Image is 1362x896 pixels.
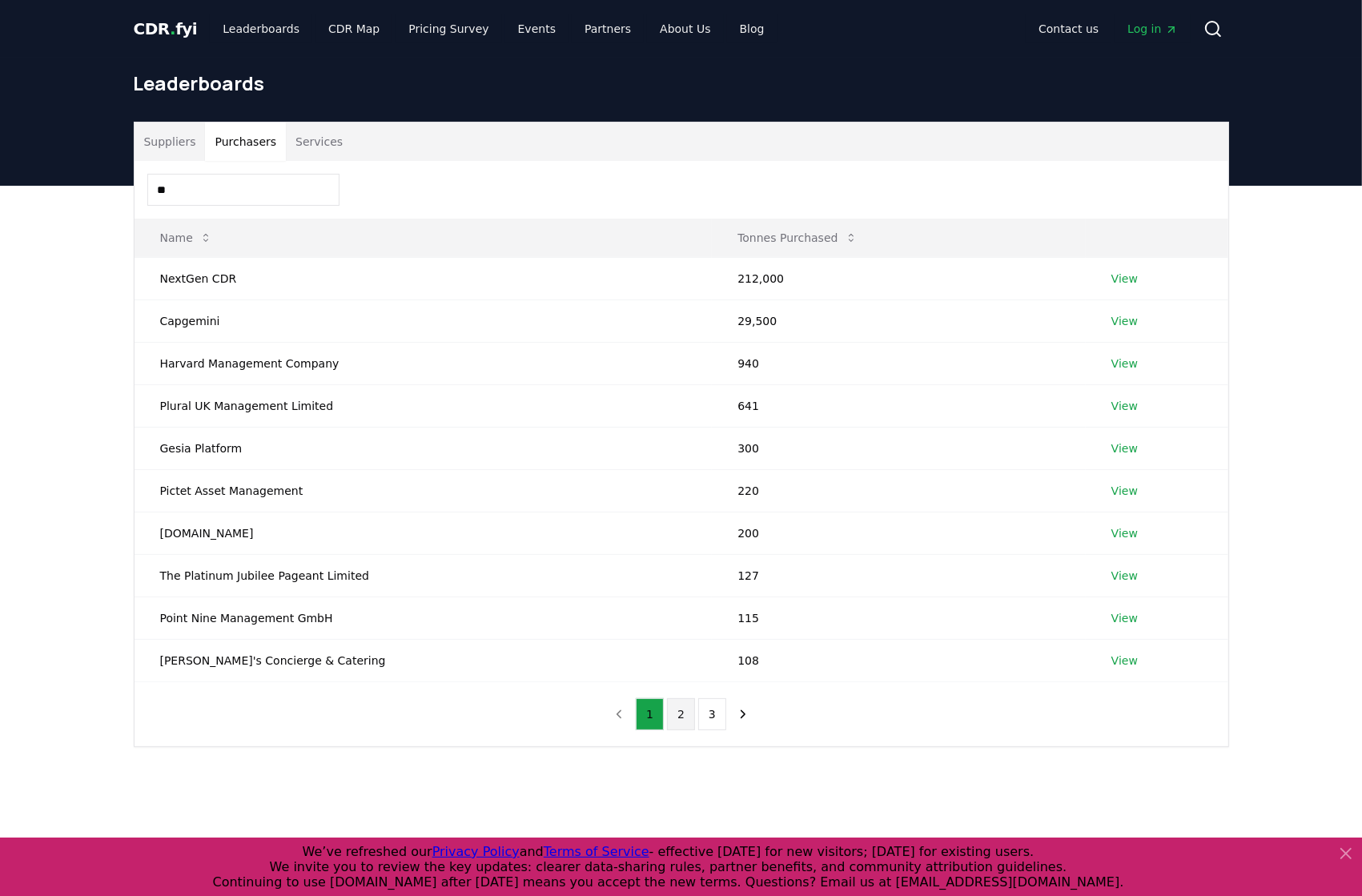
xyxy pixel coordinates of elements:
a: Partners [572,14,644,43]
a: CDR Map [315,14,392,43]
a: View [1111,525,1138,541]
td: [PERSON_NAME]'s Concierge & Catering [135,639,713,681]
a: Pricing Survey [396,14,501,43]
a: Leaderboards [210,14,312,43]
button: Services [286,123,352,161]
span: Log in [1127,21,1177,37]
nav: Main [1026,14,1190,43]
td: Plural UK Management Limited [135,384,713,427]
a: View [1111,356,1138,372]
td: Harvard Management Company [135,342,713,384]
button: Name [147,222,225,254]
a: View [1111,440,1138,456]
td: 108 [712,639,1086,681]
td: 29,500 [712,299,1086,342]
a: View [1111,568,1138,584]
h1: Leaderboards [134,70,1229,96]
td: Gesia Platform [135,427,713,469]
td: 200 [712,512,1086,554]
a: View [1111,398,1138,414]
a: View [1111,610,1138,626]
button: 3 [698,698,726,730]
a: View [1111,653,1138,669]
td: 940 [712,342,1086,384]
button: 2 [667,698,695,730]
td: The Platinum Jubilee Pageant Limited [135,554,713,597]
a: Blog [727,14,777,43]
td: 220 [712,469,1086,512]
span: . [170,19,175,38]
a: Log in [1115,14,1190,43]
nav: Main [210,14,777,43]
button: next page [729,698,757,730]
td: 115 [712,597,1086,639]
td: 300 [712,427,1086,469]
button: 1 [636,698,664,730]
td: Pictet Asset Management [135,469,713,512]
a: View [1111,483,1138,499]
a: Events [505,14,569,43]
a: About Us [647,14,723,43]
td: 641 [712,384,1086,427]
a: Contact us [1026,14,1111,43]
td: Capgemini [135,299,713,342]
a: View [1111,313,1138,329]
button: Purchasers [205,123,286,161]
a: CDR.fyi [134,18,198,40]
a: View [1111,271,1138,287]
button: Tonnes Purchased [725,222,870,254]
td: NextGen CDR [135,257,713,299]
td: Point Nine Management GmbH [135,597,713,639]
td: [DOMAIN_NAME] [135,512,713,554]
button: Suppliers [135,123,206,161]
span: CDR fyi [134,19,198,38]
td: 127 [712,554,1086,597]
td: 212,000 [712,257,1086,299]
